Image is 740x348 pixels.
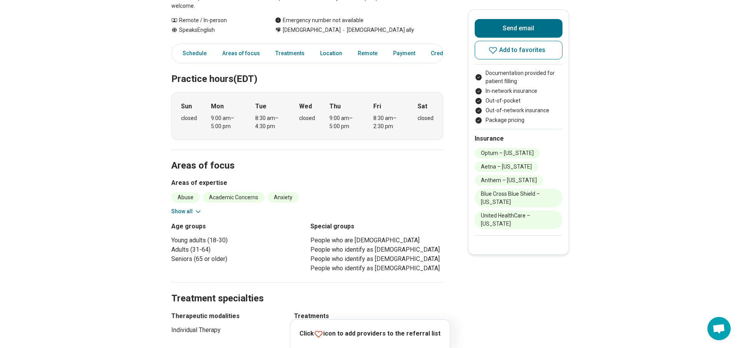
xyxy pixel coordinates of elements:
[499,47,546,53] span: Add to favorites
[475,134,562,143] h2: Insurance
[171,207,202,216] button: Show all
[475,41,562,59] button: Add to favorites
[475,211,562,229] li: United HealthCare – [US_STATE]
[181,102,192,111] strong: Sun
[475,87,562,95] li: In-network insurance
[171,92,443,140] div: When does the program meet?
[475,106,562,115] li: Out-of-network insurance
[299,102,312,111] strong: Wed
[171,236,304,245] li: Young adults (18-30)
[373,114,403,130] div: 8:30 am – 2:30 pm
[171,178,443,188] h3: Areas of expertise
[171,222,304,231] h3: Age groups
[475,148,540,158] li: Optum – [US_STATE]
[707,317,731,340] div: Open chat
[418,114,434,122] div: closed
[211,114,241,130] div: 9:00 am – 5:00 pm
[171,141,443,172] h2: Areas of focus
[475,175,543,186] li: Anthem – [US_STATE]
[275,16,364,24] div: Emergency number not available
[475,97,562,105] li: Out-of-pocket
[475,69,562,124] ul: Payment options
[211,102,224,111] strong: Mon
[271,45,309,61] a: Treatments
[171,192,200,203] li: Abuse
[315,45,347,61] a: Location
[171,54,443,86] h2: Practice hours (EDT)
[353,45,382,61] a: Remote
[171,245,304,254] li: Adults (31-64)
[171,273,443,305] h2: Treatment specialties
[475,19,562,38] button: Send email
[181,114,197,122] div: closed
[255,102,266,111] strong: Tue
[171,325,280,335] li: Individual Therapy
[173,45,211,61] a: Schedule
[310,222,443,231] h3: Special groups
[310,254,443,264] li: People who identify as [DEMOGRAPHIC_DATA]
[475,116,562,124] li: Package pricing
[171,254,304,264] li: Seniors (65 or older)
[475,162,538,172] li: Aetna – [US_STATE]
[283,26,341,34] span: [DEMOGRAPHIC_DATA]
[341,26,414,34] span: [DEMOGRAPHIC_DATA] ally
[268,192,299,203] li: Anxiety
[310,236,443,245] li: People who are [DEMOGRAPHIC_DATA]
[294,311,443,321] h3: Treatments
[426,45,465,61] a: Credentials
[418,102,427,111] strong: Sat
[310,245,443,254] li: People who identify as [DEMOGRAPHIC_DATA]
[388,45,420,61] a: Payment
[299,114,315,122] div: closed
[203,192,265,203] li: Academic Concerns
[329,114,359,130] div: 9:00 am – 5:00 pm
[171,16,259,24] div: Remote / In-person
[475,189,562,207] li: Blue Cross Blue Shield – [US_STATE]
[218,45,265,61] a: Areas of focus
[171,311,280,321] h3: Therapeutic modalities
[299,329,441,339] p: Click icon to add providers to the referral list
[373,102,381,111] strong: Fri
[475,69,562,85] li: Documentation provided for patient filling
[329,102,341,111] strong: Thu
[255,114,285,130] div: 8:30 am – 4:30 pm
[171,26,259,34] div: Speaks English
[310,264,443,273] li: People who identify as [DEMOGRAPHIC_DATA]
